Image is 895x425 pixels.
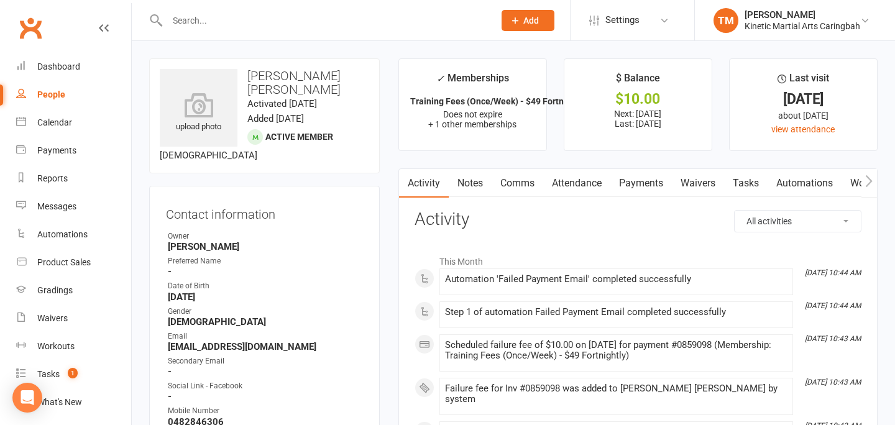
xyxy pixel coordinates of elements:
[714,8,738,33] div: TM
[502,10,554,31] button: Add
[399,169,449,198] a: Activity
[37,173,68,183] div: Reports
[16,81,131,109] a: People
[543,169,610,198] a: Attendance
[68,368,78,378] span: 1
[576,109,700,129] p: Next: [DATE] Last: [DATE]
[37,257,91,267] div: Product Sales
[805,334,861,343] i: [DATE] 10:43 AM
[168,231,363,242] div: Owner
[16,360,131,388] a: Tasks 1
[768,169,842,198] a: Automations
[449,169,492,198] a: Notes
[16,109,131,137] a: Calendar
[168,306,363,318] div: Gender
[37,145,76,155] div: Payments
[445,340,787,361] div: Scheduled failure fee of $10.00 on [DATE] for payment #0859098 (Membership: Training Fees (Once/W...
[168,291,363,303] strong: [DATE]
[160,150,257,161] span: [DEMOGRAPHIC_DATA]
[805,268,861,277] i: [DATE] 10:44 AM
[160,69,369,96] h3: [PERSON_NAME] [PERSON_NAME]
[37,62,80,71] div: Dashboard
[724,169,768,198] a: Tasks
[16,165,131,193] a: Reports
[16,193,131,221] a: Messages
[168,355,363,367] div: Secondary Email
[37,201,76,211] div: Messages
[771,124,835,134] a: view attendance
[443,109,502,119] span: Does not expire
[16,249,131,276] a: Product Sales
[37,369,60,379] div: Tasks
[37,397,82,407] div: What's New
[37,285,73,295] div: Gradings
[576,93,700,106] div: $10.00
[12,383,42,413] div: Open Intercom Messenger
[415,210,861,229] h3: Activity
[168,255,363,267] div: Preferred Name
[445,307,787,318] div: Step 1 of automation Failed Payment Email completed successfully
[445,274,787,285] div: Automation 'Failed Payment Email' completed successfully
[741,93,866,106] div: [DATE]
[16,304,131,332] a: Waivers
[163,12,485,29] input: Search...
[778,70,829,93] div: Last visit
[16,137,131,165] a: Payments
[672,169,724,198] a: Waivers
[168,366,363,377] strong: -
[16,388,131,416] a: What's New
[37,89,65,99] div: People
[610,169,672,198] a: Payments
[160,93,237,134] div: upload photo
[16,276,131,304] a: Gradings
[37,117,72,127] div: Calendar
[428,119,516,129] span: + 1 other memberships
[805,378,861,386] i: [DATE] 10:43 AM
[445,383,787,404] div: Failure fee for Inv #0859098 was added to [PERSON_NAME] [PERSON_NAME] by system
[16,221,131,249] a: Automations
[166,203,363,221] h3: Contact information
[265,132,333,142] span: Active member
[168,341,363,352] strong: [EMAIL_ADDRESS][DOMAIN_NAME]
[436,73,444,85] i: ✓
[247,98,317,109] time: Activated [DATE]
[168,380,363,392] div: Social Link - Facebook
[16,53,131,81] a: Dashboard
[168,331,363,342] div: Email
[15,12,46,43] a: Clubworx
[37,313,68,323] div: Waivers
[523,16,539,25] span: Add
[605,6,640,34] span: Settings
[168,405,363,417] div: Mobile Number
[616,70,660,93] div: $ Balance
[410,96,589,106] strong: Training Fees (Once/Week) - $49 Fortnightl...
[168,391,363,402] strong: -
[741,109,866,122] div: about [DATE]
[492,169,543,198] a: Comms
[37,229,88,239] div: Automations
[415,249,861,268] li: This Month
[247,113,304,124] time: Added [DATE]
[16,332,131,360] a: Workouts
[745,21,860,32] div: Kinetic Martial Arts Caringbah
[805,301,861,310] i: [DATE] 10:44 AM
[436,70,509,93] div: Memberships
[168,280,363,292] div: Date of Birth
[168,316,363,327] strong: [DEMOGRAPHIC_DATA]
[168,241,363,252] strong: [PERSON_NAME]
[745,9,860,21] div: [PERSON_NAME]
[168,266,363,277] strong: -
[37,341,75,351] div: Workouts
